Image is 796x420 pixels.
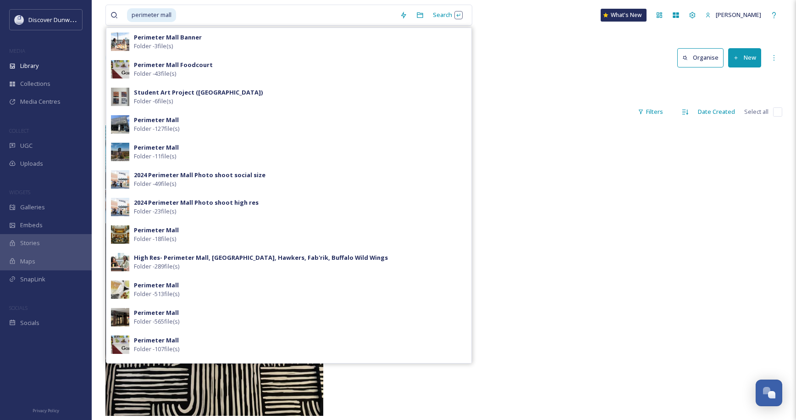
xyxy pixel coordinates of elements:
[134,179,176,188] span: Folder - 49 file(s)
[33,408,59,414] span: Privacy Policy
[134,253,388,262] strong: High Res- Perimeter Mall, [GEOGRAPHIC_DATA], Hawkers, Fab'rik, Buffalo Wild Wings
[20,79,50,88] span: Collections
[134,88,263,96] strong: Student Art Project ([GEOGRAPHIC_DATA])
[9,47,25,54] span: MEDIA
[134,317,179,326] span: Folder - 565 file(s)
[134,308,179,317] strong: Perimeter Mall
[9,127,29,134] span: COLLECT
[15,15,24,24] img: 696246f7-25b9-4a35-beec-0db6f57a4831.png
[134,42,173,50] span: Folder - 3 file(s)
[28,15,83,24] span: Discover Dunwoody
[20,141,33,150] span: UGC
[134,198,259,207] strong: 2024 Perimeter Mall Photo shoot high res
[111,33,129,51] img: e087a46b-420b-4ba6-80d8-5e5060cc4f21.jpg
[127,8,176,22] span: perimeter mall
[33,404,59,415] a: Privacy Policy
[677,48,728,67] a: Organise
[20,62,39,70] span: Library
[105,125,323,416] img: IMG_1980.JPG
[111,280,129,299] img: 331f73c4-c0f3-40ac-bb0a-819699818f8c.jpg
[728,48,761,67] button: New
[111,308,129,326] img: 8edfee3a-5b8b-476a-a042-7e38a5d1ebe7.jpg
[111,170,129,189] img: 3ce05d2e-528d-4438-a660-28446b24d3c7.jpg
[105,107,117,116] span: 1 file
[134,97,173,106] span: Folder - 6 file(s)
[716,11,761,19] span: [PERSON_NAME]
[20,257,35,266] span: Maps
[111,143,129,161] img: 1b39b74b-5dd6-4d43-8e01-79dc1e9f9526.jpg
[111,60,129,78] img: 20baa7af-bb3d-4a79-a24d-280bca5b9cf2.jpg
[20,319,39,327] span: Socials
[134,235,176,243] span: Folder - 18 file(s)
[134,226,179,234] strong: Perimeter Mall
[134,143,179,151] strong: Perimeter Mall
[20,203,45,212] span: Galleries
[134,336,179,344] strong: Perimeter Mall
[756,380,782,406] button: Open Chat
[111,115,129,134] img: 39590a11-a835-4a62-894c-36366777d705.jpg
[9,304,28,311] span: SOCIALS
[134,152,176,161] span: Folder - 11 file(s)
[701,6,766,24] a: [PERSON_NAME]
[134,171,265,179] strong: 2024 Perimeter Mall Photo shoot social size
[111,198,129,216] img: 2244140c-694c-4cbd-8414-8c1aa30c201b.jpg
[693,103,740,121] div: Date Created
[111,225,129,244] img: bd06cadf-9cc7-4be3-b082-d0770b9027e8.jpg
[134,345,179,353] span: Folder - 107 file(s)
[677,48,724,67] button: Organise
[134,33,202,41] strong: Perimeter Mall Banner
[134,69,176,78] span: Folder - 43 file(s)
[633,103,668,121] div: Filters
[428,6,467,24] div: Search
[134,290,179,298] span: Folder - 513 file(s)
[134,281,179,289] strong: Perimeter Mall
[9,189,30,196] span: WIDGETS
[111,253,129,271] img: db591e89-1a13-46d3-bf17-db3ab284c737.jpg
[20,97,61,106] span: Media Centres
[134,116,179,124] strong: Perimeter Mall
[111,88,129,106] img: 1cda9fcf-9f5e-471b-936b-1e3174fbb190.jpg
[134,262,179,271] span: Folder - 289 file(s)
[134,61,213,69] strong: Perimeter Mall Foodcourt
[20,239,40,247] span: Stories
[134,124,179,133] span: Folder - 127 file(s)
[20,159,43,168] span: Uploads
[20,221,43,230] span: Embeds
[20,275,45,284] span: SnapLink
[744,107,768,116] span: Select all
[134,207,176,216] span: Folder - 23 file(s)
[111,336,129,354] img: 9a25116b-24c4-46d7-9d4d-45019e5d7554.jpg
[601,9,647,22] a: What's New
